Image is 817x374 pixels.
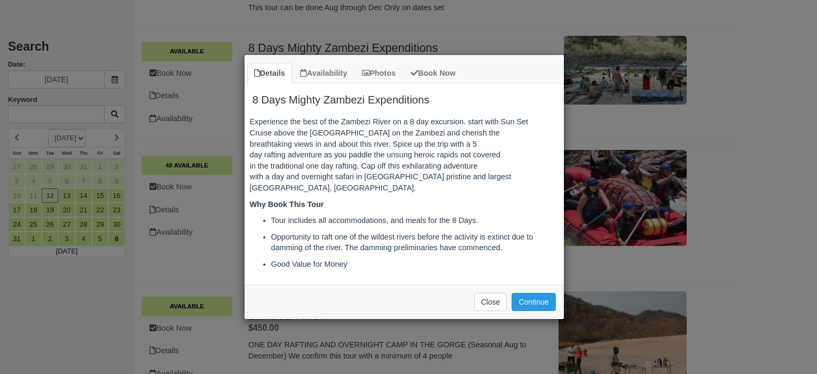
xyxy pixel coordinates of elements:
[271,232,559,253] p: Opportunity to raft one of the wildest rivers before the activity is extinct due to damming of th...
[355,63,403,84] a: Photos
[404,63,462,84] a: Book Now
[247,63,292,84] a: Details
[512,293,555,311] button: Continue
[474,293,507,311] button: Close
[271,259,559,270] p: Good Value for Money
[271,215,559,226] p: Tour includes all accommodations, and meals for the 8 Days.
[245,83,564,111] h2: 8 Days Mighty Zambezi Expenditions
[250,116,559,193] p: Experience the best of the Zambezi River on a 8 day excursion. start with Sun Set Cruise above th...
[245,83,564,279] div: Item Modal
[293,63,354,84] a: Availability
[250,200,324,209] strong: Why Book This Tour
